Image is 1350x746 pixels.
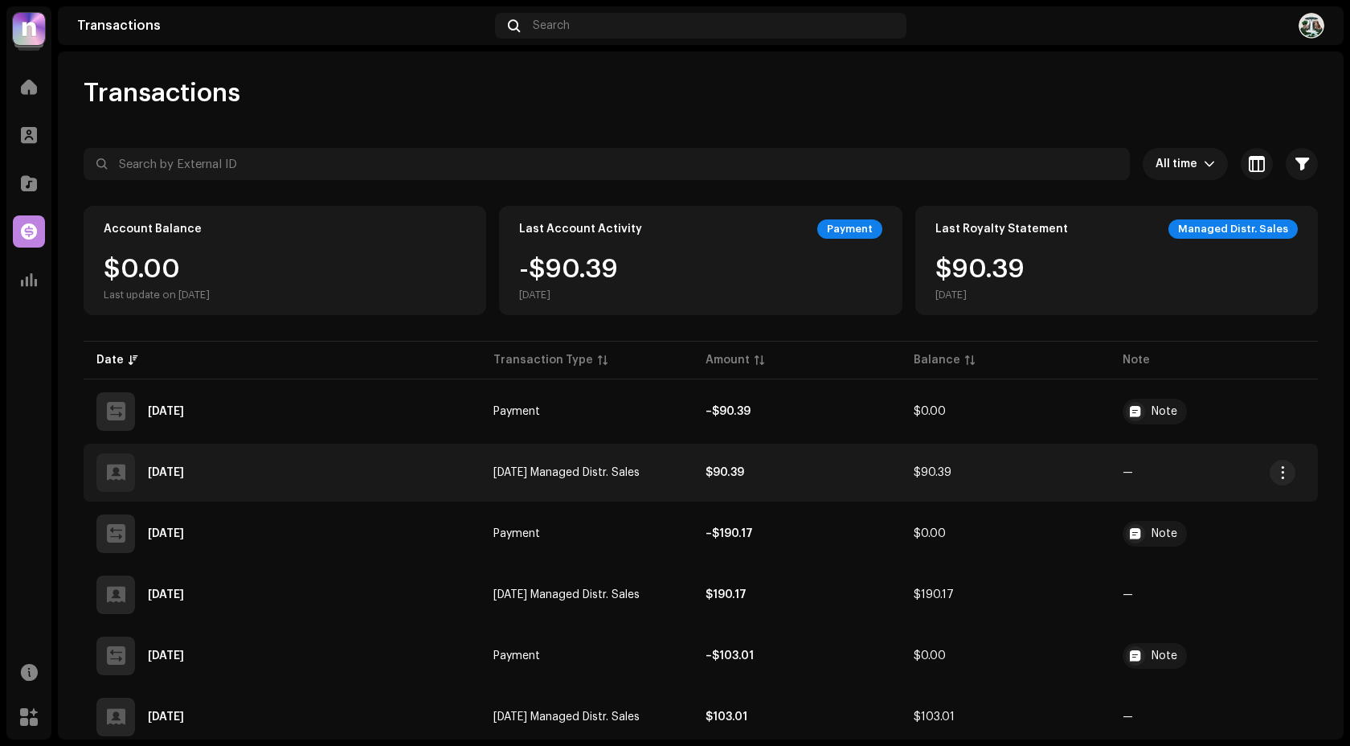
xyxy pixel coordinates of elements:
[914,406,946,417] span: $0.00
[1156,148,1204,180] span: All time
[914,589,954,600] span: $190.17
[493,528,540,539] span: Payment
[493,352,593,368] div: Transaction Type
[493,650,540,662] span: Payment
[706,467,744,478] strong: $90.39
[1123,399,1305,424] span: You are receiving a payment for your reported earnings through nodable
[1152,406,1177,417] div: Note
[104,223,202,236] div: Account Balance
[493,589,640,600] span: Aug 2025 Managed Distr. Sales
[1204,148,1215,180] div: dropdown trigger
[77,19,489,32] div: Transactions
[935,223,1068,236] div: Last Royalty Statement
[96,352,124,368] div: Date
[1123,521,1305,547] span: You are receiving a payment for your reported earnings through nodable
[13,13,45,45] img: 39a81664-4ced-4598-a294-0293f18f6a76
[1123,643,1305,669] span: You are receiving a payment for your reported earnings through nodable
[817,219,882,239] div: Payment
[914,528,946,539] span: $0.00
[706,650,754,662] strong: –$103.01
[935,289,1025,301] div: [DATE]
[706,528,753,539] strong: –$190.17
[1123,589,1133,600] re-a-table-badge: —
[914,650,946,662] span: $0.00
[1152,528,1177,539] div: Note
[914,467,951,478] span: $90.39
[706,406,751,417] strong: –$90.39
[1168,219,1298,239] div: Managed Distr. Sales
[706,589,747,600] strong: $190.17
[104,289,210,301] div: Last update on [DATE]
[493,467,640,478] span: Sep 2025 Managed Distr. Sales
[148,711,184,723] div: Jul 30, 2025
[148,528,184,539] div: Sep 5, 2025
[493,406,540,417] span: Payment
[84,148,1130,180] input: Search by External ID
[84,77,240,109] span: Transactions
[533,19,570,32] span: Search
[1152,650,1177,662] div: Note
[519,289,618,301] div: [DATE]
[1123,711,1133,723] re-a-table-badge: —
[914,352,960,368] div: Balance
[519,223,642,236] div: Last Account Activity
[706,352,750,368] div: Amount
[493,711,640,723] span: Jul 2025 Managed Distr. Sales
[1123,467,1133,478] re-a-table-badge: —
[148,406,184,417] div: Oct 8, 2025
[914,711,955,723] span: $103.01
[148,467,184,478] div: Sep 26, 2025
[148,589,184,600] div: Aug 25, 2025
[706,711,747,723] strong: $103.01
[148,650,184,662] div: Aug 4, 2025
[1299,13,1324,39] img: e075db17-00d1-4f2b-b1e0-6b3a706eba49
